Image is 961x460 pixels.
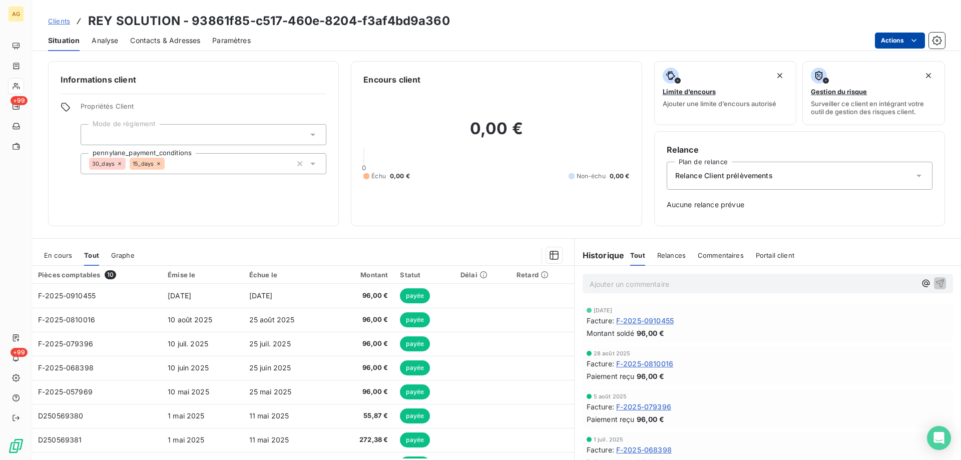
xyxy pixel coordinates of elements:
span: 10 juil. 2025 [168,339,208,348]
span: 28 août 2025 [594,350,631,356]
span: 10 [105,270,116,279]
span: payée [400,408,430,423]
span: Contacts & Adresses [130,36,200,46]
span: Clients [48,17,70,25]
span: Paiement reçu [587,371,635,381]
div: AG [8,6,24,22]
div: Émise le [168,271,237,279]
span: Gestion du risque [811,88,867,96]
h6: Encours client [363,74,420,86]
div: Délai [460,271,505,279]
span: payée [400,288,430,303]
h2: 0,00 € [363,119,629,149]
div: Échue le [249,271,321,279]
span: 10 juin 2025 [168,363,209,372]
span: 25 juin 2025 [249,363,291,372]
button: Actions [875,33,925,49]
span: Graphe [111,251,135,259]
span: Tout [84,251,99,259]
span: Échu [371,172,386,181]
span: 0,00 € [390,172,410,181]
span: 25 août 2025 [249,315,295,324]
span: 96,00 € [333,315,388,325]
div: Open Intercom Messenger [927,426,951,450]
h6: Relance [667,144,932,156]
span: Surveiller ce client en intégrant votre outil de gestion des risques client. [811,100,936,116]
span: Situation [48,36,80,46]
span: payée [400,312,430,327]
span: Tout [630,251,645,259]
span: 1 mai 2025 [168,411,205,420]
span: payée [400,432,430,447]
img: Logo LeanPay [8,438,24,454]
input: Ajouter une valeur [89,130,97,139]
div: Montant [333,271,388,279]
span: Ajouter une limite d’encours autorisé [663,100,776,108]
span: 96,00 € [637,371,664,381]
span: Limite d’encours [663,88,716,96]
span: F-2025-0810016 [38,315,95,324]
div: Pièces comptables [38,270,156,279]
span: Facture : [587,315,614,326]
span: D250569381 [38,435,82,444]
span: 1 juil. 2025 [594,436,624,442]
span: F-2025-079396 [616,401,671,412]
span: D250569380 [38,411,84,420]
span: En cours [44,251,72,259]
span: 25 juil. 2025 [249,339,291,348]
span: 11 mai 2025 [249,435,289,444]
span: 272,38 € [333,435,388,445]
span: Facture : [587,358,614,369]
span: F-2025-068398 [616,444,672,455]
span: 96,00 € [333,363,388,373]
button: Limite d’encoursAjouter une limite d’encours autorisé [654,61,797,125]
span: +99 [11,348,28,357]
span: Paramètres [212,36,251,46]
span: Relance Client prélèvements [675,171,773,181]
span: 11 mai 2025 [249,411,289,420]
span: Commentaires [698,251,744,259]
span: F-2025-0910455 [616,315,674,326]
a: Clients [48,16,70,26]
h6: Historique [575,249,625,261]
span: [DATE] [594,307,613,313]
h3: REY SOLUTION - 93861f85-c517-460e-8204-f3af4bd9a360 [88,12,450,30]
div: Retard [517,271,568,279]
span: payée [400,384,430,399]
span: F-2025-0910455 [38,291,96,300]
span: 15_days [133,161,154,167]
span: F-2025-0810016 [616,358,673,369]
span: 96,00 € [637,328,664,338]
span: [DATE] [249,291,273,300]
span: Non-échu [577,172,606,181]
span: 25 mai 2025 [249,387,292,396]
span: F-2025-079396 [38,339,93,348]
span: Portail client [756,251,794,259]
span: payée [400,336,430,351]
span: 96,00 € [333,387,388,397]
span: [DATE] [168,291,191,300]
span: F-2025-057969 [38,387,93,396]
span: payée [400,360,430,375]
span: Facture : [587,401,614,412]
span: 96,00 € [333,339,388,349]
div: Statut [400,271,448,279]
span: 1 mai 2025 [168,435,205,444]
span: 5 août 2025 [594,393,627,399]
span: 55,87 € [333,411,388,421]
span: 96,00 € [637,414,664,424]
span: Montant soldé [587,328,635,338]
span: Analyse [92,36,118,46]
button: Gestion du risqueSurveiller ce client en intégrant votre outil de gestion des risques client. [802,61,945,125]
span: 10 août 2025 [168,315,212,324]
span: 30_days [92,161,115,167]
span: Facture : [587,444,614,455]
span: Aucune relance prévue [667,200,932,210]
span: Relances [657,251,686,259]
h6: Informations client [61,74,326,86]
span: F-2025-068398 [38,363,94,372]
span: 96,00 € [333,291,388,301]
span: Propriétés Client [81,102,326,116]
span: 0,00 € [610,172,630,181]
span: 0 [362,164,366,172]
